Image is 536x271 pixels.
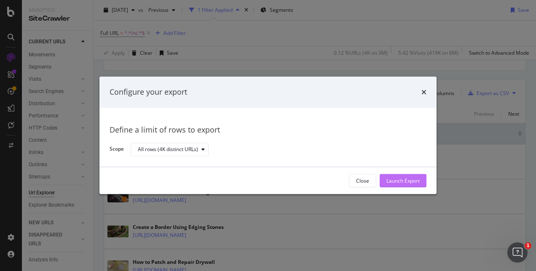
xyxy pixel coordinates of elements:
div: Close [356,177,369,184]
div: All rows (4K distinct URLs) [138,147,198,152]
div: Define a limit of rows to export [110,125,426,135]
span: 1 [525,242,531,249]
label: Scope [110,146,124,155]
button: Close [349,174,376,188]
button: Launch Export [380,174,426,188]
button: All rows (4K distinct URLs) [131,143,209,156]
div: Launch Export [386,177,420,184]
iframe: Intercom live chat [507,242,528,263]
div: times [421,87,426,98]
div: Configure your export [110,87,187,98]
div: modal [99,77,437,194]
